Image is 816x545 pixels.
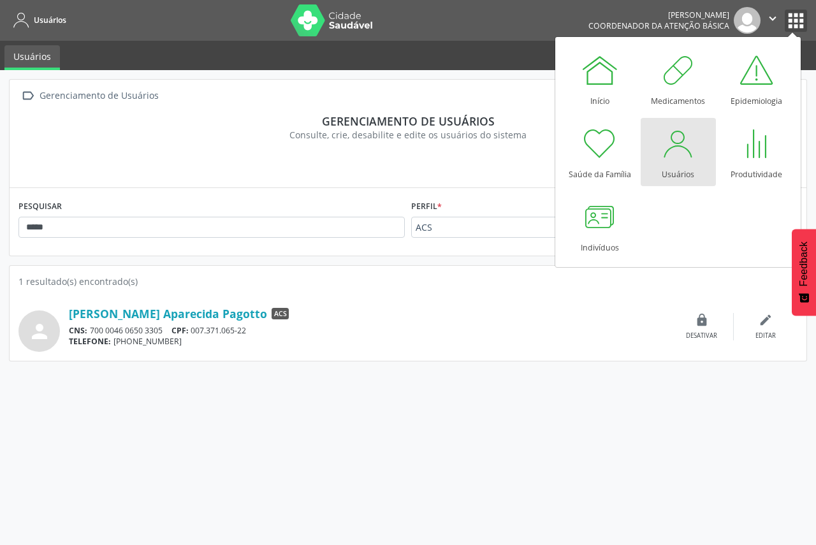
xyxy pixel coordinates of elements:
div: Editar [755,331,776,340]
i:  [766,11,780,25]
a: Usuários [4,45,60,70]
button: apps [785,10,807,32]
a: Início [562,45,637,113]
div: Gerenciamento de usuários [27,114,789,128]
label: Perfil [411,197,442,217]
i: edit [759,313,773,327]
a: [PERSON_NAME] Aparecida Pagotto [69,307,267,321]
span: ACS [416,221,575,234]
span: Coordenador da Atenção Básica [588,20,729,31]
div: Consulte, crie, desabilite e edite os usuários do sistema [27,128,789,142]
a: Medicamentos [641,45,716,113]
span: Feedback [798,242,810,286]
span: ACS [272,308,289,319]
span: CPF: [171,325,189,336]
span: Usuários [34,15,66,25]
div: [PERSON_NAME] [588,10,729,20]
div: [PHONE_NUMBER] [69,336,670,347]
a:  Gerenciamento de Usuários [18,87,161,105]
i: lock [695,313,709,327]
div: Desativar [686,331,717,340]
span: CNS: [69,325,87,336]
div: 1 resultado(s) encontrado(s) [18,275,798,288]
button: Feedback - Mostrar pesquisa [792,229,816,316]
div: Gerenciamento de Usuários [37,87,161,105]
img: img [734,7,761,34]
div: 700 0046 0650 3305 007.371.065-22 [69,325,670,336]
button:  [761,7,785,34]
i: person [28,320,51,343]
a: Produtividade [719,118,794,186]
span: TELEFONE: [69,336,111,347]
a: Usuários [641,118,716,186]
a: Saúde da Família [562,118,637,186]
a: Indivíduos [562,191,637,259]
a: Epidemiologia [719,45,794,113]
label: PESQUISAR [18,197,62,217]
i:  [18,87,37,105]
a: Usuários [9,10,66,31]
